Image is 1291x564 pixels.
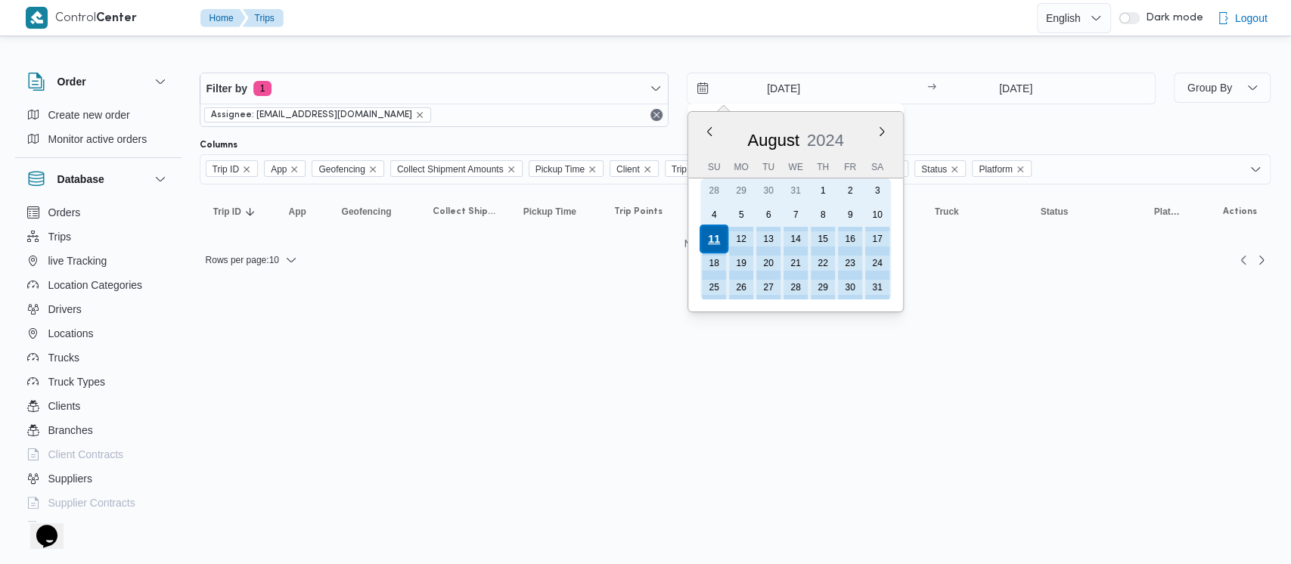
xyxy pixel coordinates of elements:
[200,239,1271,251] center: No trips in this page
[48,445,124,463] span: Client Contracts
[27,73,169,91] button: Order
[1154,206,1181,218] span: Platform
[21,418,175,442] button: Branches
[206,160,259,177] span: Trip ID
[746,130,800,150] div: Button. Open the month selector. August is currently selected.
[806,131,843,150] span: 2024
[1041,206,1069,218] span: Status
[415,110,424,119] button: remove selected entity
[616,161,640,178] span: Client
[784,275,808,299] div: day-28
[647,106,666,124] button: Remove
[784,227,808,251] div: day-14
[921,161,947,178] span: Status
[57,170,104,188] h3: Database
[21,346,175,370] button: Trucks
[1252,251,1271,269] a: Next page, 2
[784,203,808,227] div: day-7
[206,251,279,269] span: Rows per page : 10
[756,156,780,178] div: Tu
[756,203,780,227] div: day-6
[672,161,715,178] span: Trip Points
[342,206,392,218] span: Geofencing
[865,203,889,227] div: day-10
[950,165,959,174] button: Remove Status from selection in this group
[200,73,668,104] button: Filter by1 active filters
[21,200,175,225] button: Orders
[1174,73,1271,103] button: Group By
[1235,9,1268,27] span: Logout
[756,251,780,275] div: day-20
[21,442,175,466] button: Client Contracts
[289,206,306,218] span: App
[213,206,241,218] span: Trip ID; Sorted in descending order
[838,178,862,203] div: day-2
[811,203,835,227] div: day-8
[702,251,726,275] div: day-18
[529,160,604,177] span: Pickup Time
[914,160,966,177] span: Status
[700,178,891,299] div: month-2024-08
[729,156,753,178] div: Mo
[610,160,659,177] span: Client
[213,161,240,178] span: Trip ID
[21,491,175,515] button: Supplier Contracts
[747,131,799,150] span: August
[972,160,1032,177] span: Platform
[523,206,576,218] span: Pickup Time
[805,130,844,150] div: Button. Open the year selector. 2024 is currently selected.
[535,161,585,178] span: Pickup Time
[784,178,808,203] div: day-31
[15,504,64,549] iframe: chat widget
[15,200,182,528] div: Database
[927,83,936,94] div: →
[865,251,889,275] div: day-24
[48,228,72,246] span: Trips
[784,251,808,275] div: day-21
[15,103,182,157] div: Order
[729,178,753,203] div: day-29
[702,203,726,227] div: day-4
[271,161,287,178] span: App
[211,108,412,122] span: Assignee: [EMAIL_ADDRESS][DOMAIN_NAME]
[1148,200,1187,224] button: Platform
[1249,163,1262,175] button: Open list of options
[48,373,105,391] span: Truck Types
[48,276,143,294] span: Location Categories
[687,73,859,104] input: Press the down key to enter a popover containing a calendar. Press the escape key to close the po...
[979,161,1013,178] span: Platform
[702,275,726,299] div: day-25
[336,200,411,224] button: Geofencing
[665,160,734,177] span: Trip Points
[838,203,862,227] div: day-9
[588,165,597,174] button: Remove Pickup Time from selection in this group
[21,515,175,539] button: Devices
[253,81,272,96] span: 1 active filters
[27,170,169,188] button: Database
[21,466,175,491] button: Suppliers
[702,178,726,203] div: day-28
[643,165,652,174] button: Remove Client from selection in this group
[48,518,86,536] span: Devices
[756,275,780,299] div: day-27
[935,206,959,218] span: Truck
[1234,251,1252,269] button: Previous page
[207,200,268,224] button: Trip IDSorted in descending order
[1211,3,1274,33] button: Logout
[941,73,1091,104] input: Press the down key to open a popover containing a calendar.
[200,9,246,27] button: Home
[838,275,862,299] div: day-30
[1035,200,1133,224] button: Status
[811,251,835,275] div: day-22
[48,203,81,222] span: Orders
[242,165,251,174] button: Remove Trip ID from selection in this group
[21,297,175,321] button: Drivers
[729,203,753,227] div: day-5
[865,227,889,251] div: day-17
[517,200,593,224] button: Pickup Time
[865,156,889,178] div: Sa
[48,421,93,439] span: Branches
[784,156,808,178] div: We
[368,165,377,174] button: Remove Geofencing from selection in this group
[21,394,175,418] button: Clients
